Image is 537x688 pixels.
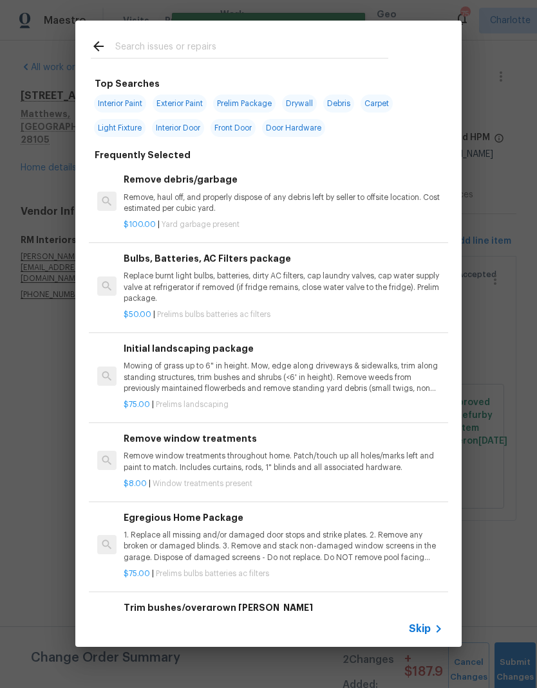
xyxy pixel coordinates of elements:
h6: Initial landscaping package [124,341,443,356]
p: | [124,478,443,489]
h6: Trim bushes/overgrown [PERSON_NAME] [124,601,443,615]
p: 1. Replace all missing and/or damaged door stops and strike plates. 2. Remove any broken or damag... [124,530,443,563]
p: Replace burnt light bulbs, batteries, dirty AC filters, cap laundry valves, cap water supply valv... [124,271,443,303]
p: | [124,568,443,579]
span: Yard garbage present [162,221,240,228]
span: Exterior Paint [153,95,207,113]
h6: Remove window treatments [124,431,443,446]
span: Prelims bulbs batteries ac filters [156,570,269,577]
p: | [124,309,443,320]
span: $100.00 [124,221,156,228]
span: Debris [323,95,354,113]
h6: Top Searches [95,77,160,91]
p: Remove, haul off, and properly dispose of any debris left by seller to offsite location. Cost est... [124,192,443,214]
span: $50.00 [124,311,151,318]
p: | [124,219,443,230]
input: Search issues or repairs [115,39,388,58]
span: Prelims landscaping [156,401,229,408]
p: | [124,399,443,410]
span: Front Door [211,119,256,137]
span: Light Fixture [94,119,146,137]
span: Skip [409,622,431,635]
h6: Remove debris/garbage [124,172,443,186]
span: Interior Door [152,119,204,137]
h6: Frequently Selected [95,148,191,162]
h6: Bulbs, Batteries, AC Filters package [124,251,443,266]
span: Door Hardware [262,119,325,137]
span: Interior Paint [94,95,146,113]
span: Carpet [361,95,393,113]
span: $75.00 [124,401,150,408]
span: Prelim Package [213,95,276,113]
span: Drywall [282,95,317,113]
h6: Egregious Home Package [124,511,443,525]
p: Mowing of grass up to 6" in height. Mow, edge along driveways & sidewalks, trim along standing st... [124,361,443,394]
span: $8.00 [124,480,147,487]
span: $75.00 [124,570,150,577]
span: Prelims bulbs batteries ac filters [157,311,270,318]
span: Window treatments present [153,480,252,487]
p: Remove window treatments throughout home. Patch/touch up all holes/marks left and paint to match.... [124,451,443,473]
